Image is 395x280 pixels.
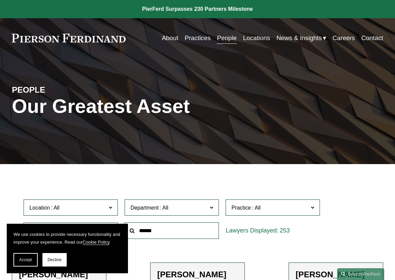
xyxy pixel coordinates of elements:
[42,253,67,267] button: Decline
[7,224,128,273] section: Cookie banner
[332,32,355,44] a: Careers
[296,270,376,280] h2: [PERSON_NAME]
[337,268,384,280] a: Search this site
[276,32,322,44] span: News & Insights
[185,32,210,44] a: Practices
[13,253,38,267] button: Accept
[83,240,109,245] a: Cookie Policy
[276,32,326,44] a: folder dropdown
[243,32,270,44] a: Locations
[29,205,50,211] span: Location
[19,257,32,262] span: Accept
[13,230,121,246] p: We use cookies to provide necessary functionality and improve your experience. Read our .
[12,85,105,95] h4: PEOPLE
[19,270,99,280] h2: [PERSON_NAME]
[157,270,238,280] h2: [PERSON_NAME]
[231,205,251,211] span: Practice
[162,32,178,44] a: About
[279,227,290,234] span: 253
[47,257,62,262] span: Decline
[12,95,259,118] h1: Our Greatest Asset
[361,32,383,44] a: Contact
[130,205,159,211] span: Department
[217,32,237,44] a: People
